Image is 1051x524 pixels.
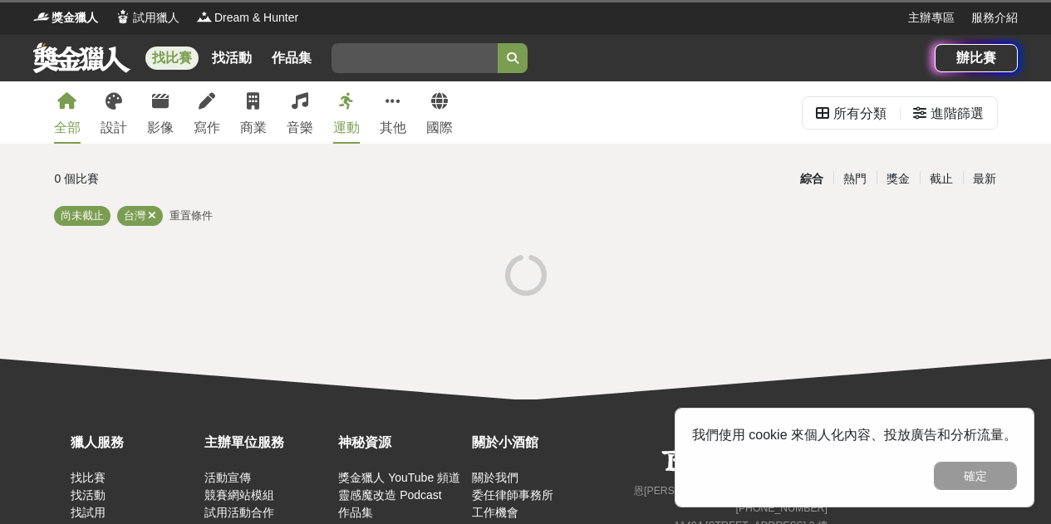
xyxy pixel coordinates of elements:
div: 國際 [426,118,453,138]
div: 寫作 [194,118,220,138]
div: 關於小酒館 [472,433,597,453]
div: 設計 [101,118,127,138]
a: 設計 [101,81,127,144]
span: 我們使用 cookie 來個人化內容、投放廣告和分析流量。 [692,428,1017,442]
span: 台灣 [124,209,145,222]
div: 綜合 [790,164,833,193]
div: 熱門 [833,164,877,193]
span: 尚未截止 [61,209,104,222]
a: 辦比賽 [935,44,1018,72]
a: 找比賽 [71,471,106,484]
a: 工作機會 [472,506,518,519]
img: Logo [33,8,50,25]
a: 找試用 [71,506,106,519]
a: 音樂 [287,81,313,144]
a: 作品集 [338,506,373,519]
small: [PHONE_NUMBER] [736,502,828,514]
a: Logo獎金獵人 [33,9,98,27]
div: 獎金 [877,164,920,193]
a: 找活動 [71,488,106,502]
div: 商業 [240,118,267,138]
a: 其他 [380,81,406,144]
a: Logo試用獵人 [115,9,179,27]
a: 寫作 [194,81,220,144]
a: 競賽網站模組 [204,488,274,502]
a: 關於我們 [472,471,518,484]
a: 服務介紹 [971,9,1018,27]
span: Dream & Hunter [214,9,298,27]
a: 活動宣傳 [204,471,251,484]
div: 所有分類 [833,97,886,130]
a: LogoDream & Hunter [196,9,298,27]
span: 重置條件 [169,209,213,222]
div: 0 個比賽 [55,164,368,193]
a: 作品集 [265,47,318,70]
a: 全部 [54,81,81,144]
a: 國際 [426,81,453,144]
div: 主辦單位服務 [204,433,330,453]
a: 找活動 [205,47,258,70]
img: Logo [196,8,213,25]
div: 截止 [920,164,963,193]
img: Logo [115,8,131,25]
a: 找比賽 [145,47,199,70]
div: 全部 [54,118,81,138]
div: 神秘資源 [338,433,464,453]
span: 試用獵人 [133,9,179,27]
span: 獎金獵人 [52,9,98,27]
a: 委任律師事務所 [472,488,553,502]
a: 試用活動合作 [204,506,274,519]
div: 最新 [963,164,1006,193]
div: 影像 [147,118,174,138]
a: 主辦專區 [908,9,955,27]
a: 靈感魔改造 Podcast [338,488,441,502]
div: 音樂 [287,118,313,138]
div: 進階篩選 [931,97,984,130]
a: 獎金獵人 YouTube 頻道 [338,471,460,484]
a: 運動 [333,81,360,144]
div: 獵人服務 [71,433,196,453]
a: 影像 [147,81,174,144]
button: 確定 [934,462,1017,490]
div: 其他 [380,118,406,138]
a: 商業 [240,81,267,144]
small: 恩[PERSON_NAME]網路科技股份有限公司 [634,485,828,497]
div: 運動 [333,118,360,138]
